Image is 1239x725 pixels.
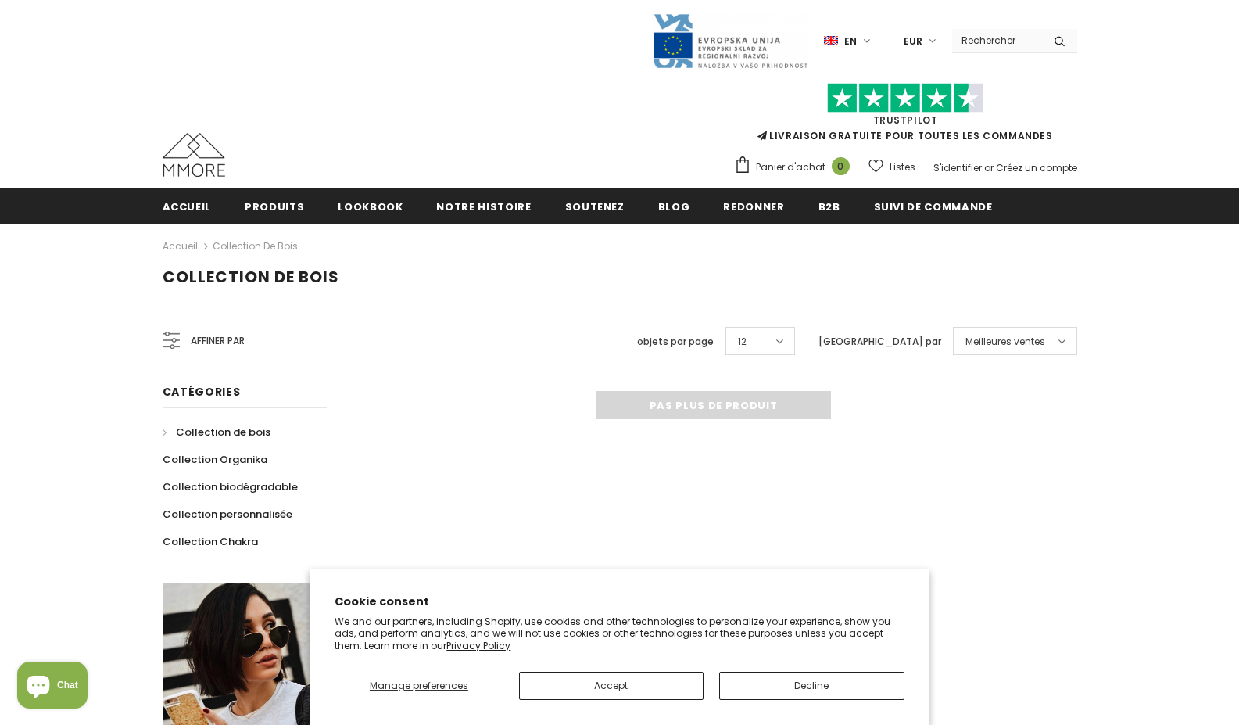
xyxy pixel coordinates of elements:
a: Panier d'achat 0 [734,156,858,179]
inbox-online-store-chat: Shopify online store chat [13,662,92,712]
span: Blog [658,199,690,214]
a: S'identifier [933,161,982,174]
span: LIVRAISON GRATUITE POUR TOUTES LES COMMANDES [734,90,1077,142]
a: Accueil [163,237,198,256]
span: Affiner par [191,332,245,350]
span: en [844,34,857,49]
a: Créez un compte [996,161,1077,174]
span: or [984,161,994,174]
span: Accueil [163,199,212,214]
span: 0 [832,157,850,175]
a: Collection biodégradable [163,473,298,501]
label: [GEOGRAPHIC_DATA] par [818,334,941,350]
input: Search Site [952,29,1042,52]
img: i-lang-1.png [824,34,838,48]
a: Collection de bois [163,418,270,446]
a: Listes [868,153,915,181]
span: Lookbook [338,199,403,214]
a: Notre histoire [436,188,531,224]
span: Manage preferences [370,679,468,692]
a: Javni Razpis [652,34,808,47]
span: EUR [904,34,922,49]
a: Suivi de commande [874,188,993,224]
a: Produits [245,188,304,224]
img: Faites confiance aux étoiles pilotes [827,83,983,113]
span: Redonner [723,199,784,214]
label: objets par page [637,334,714,350]
span: soutenez [565,199,625,214]
a: Redonner [723,188,784,224]
button: Accept [519,672,704,700]
button: Decline [719,672,904,700]
span: Collection de bois [176,425,270,440]
span: Produits [245,199,304,214]
span: Collection biodégradable [163,479,298,494]
button: Manage preferences [335,672,503,700]
a: Collection Chakra [163,528,258,555]
span: Listes [890,160,915,175]
a: Privacy Policy [446,639,510,652]
a: Collection Organika [163,446,267,473]
a: B2B [818,188,840,224]
a: Blog [658,188,690,224]
span: Collection Chakra [163,534,258,549]
span: Panier d'achat [756,160,825,175]
span: 12 [738,334,747,350]
span: B2B [818,199,840,214]
a: Accueil [163,188,212,224]
span: Collection de bois [163,266,339,288]
span: Collection personnalisée [163,507,292,522]
h2: Cookie consent [335,594,904,610]
span: Notre histoire [436,199,531,214]
a: Lookbook [338,188,403,224]
img: Cas MMORE [163,133,225,177]
span: Suivi de commande [874,199,993,214]
a: soutenez [565,188,625,224]
a: Collection personnalisée [163,501,292,528]
span: Collection Organika [163,452,267,467]
img: Javni Razpis [652,13,808,70]
p: We and our partners, including Shopify, use cookies and other technologies to personalize your ex... [335,616,904,652]
span: Catégories [163,384,241,400]
span: Meilleures ventes [965,334,1045,350]
a: Collection de bois [213,239,298,253]
a: TrustPilot [873,113,938,127]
